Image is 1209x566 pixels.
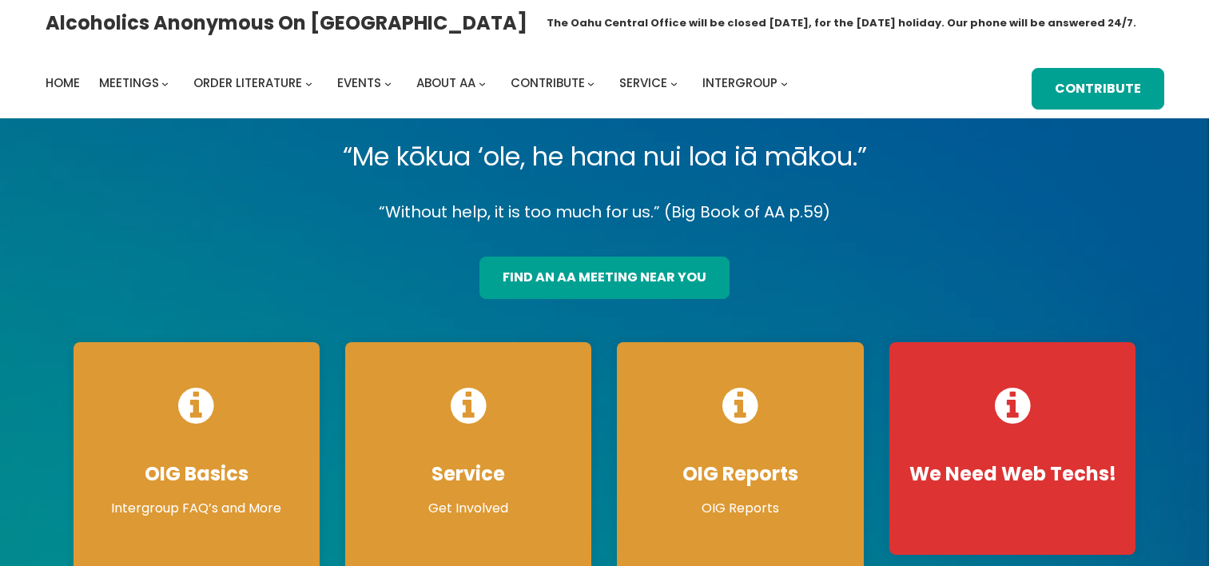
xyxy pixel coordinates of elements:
p: “Me kōkua ‘ole, he hana nui loa iā mākou.” [61,134,1149,179]
button: Service submenu [670,80,678,87]
h4: We Need Web Techs! [905,462,1120,486]
a: Home [46,72,80,94]
a: Contribute [511,72,585,94]
a: Intergroup [702,72,777,94]
button: Intergroup submenu [781,80,788,87]
h4: OIG Basics [89,462,304,486]
span: Home [46,74,80,91]
button: Order Literature submenu [305,80,312,87]
p: Get Involved [361,499,575,518]
h1: The Oahu Central Office will be closed [DATE], for the [DATE] holiday. Our phone will be answered... [547,15,1136,31]
a: find an aa meeting near you [479,257,730,299]
span: Contribute [511,74,585,91]
p: “Without help, it is too much for us.” (Big Book of AA p.59) [61,198,1149,226]
h4: OIG Reports [633,462,847,486]
h4: Service [361,462,575,486]
a: About AA [416,72,475,94]
nav: Intergroup [46,72,793,94]
a: Service [619,72,667,94]
span: Intergroup [702,74,777,91]
span: Meetings [99,74,159,91]
span: About AA [416,74,475,91]
button: Contribute submenu [587,80,595,87]
a: Alcoholics Anonymous on [GEOGRAPHIC_DATA] [46,6,527,40]
span: Service [619,74,667,91]
button: Events submenu [384,80,392,87]
button: About AA submenu [479,80,486,87]
span: Order Literature [193,74,302,91]
p: Intergroup FAQ’s and More [89,499,304,518]
button: Meetings submenu [161,80,169,87]
p: OIG Reports [633,499,847,518]
span: Events [337,74,381,91]
a: Contribute [1032,68,1164,110]
a: Events [337,72,381,94]
a: Meetings [99,72,159,94]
